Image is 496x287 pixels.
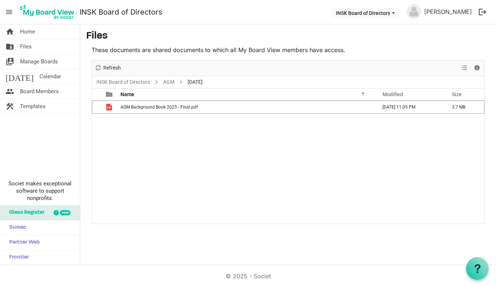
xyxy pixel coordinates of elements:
[375,101,444,114] td: June 05, 2025 11:05 PM column header Modified
[5,205,45,220] span: Glass Register
[2,5,16,19] span: menu
[20,54,58,69] span: Manage Boards
[226,272,271,280] a: © 2025 - Societ
[20,24,35,39] span: Home
[5,24,14,39] span: home
[18,3,80,21] a: My Board View Logo
[86,30,490,43] h3: Files
[5,69,34,84] span: [DATE]
[92,46,485,54] p: These documents are shared documents to which all My Board View members have access.
[20,84,59,99] span: Board Members
[421,4,475,19] a: [PERSON_NAME]
[460,63,469,72] button: View dropdownbutton
[475,4,490,20] button: logout
[5,99,14,114] span: construction
[471,60,483,76] div: Details
[101,101,118,114] td: is template cell column header type
[5,235,40,250] span: Partner Web
[103,63,122,72] span: Refresh
[60,210,70,215] div: new
[472,63,482,72] button: Details
[407,4,421,19] img: no-profile-picture.svg
[95,78,151,87] a: INSK Board of Directors
[458,60,471,76] div: View
[5,250,29,265] span: Frontier
[3,180,77,202] span: Societ makes exceptional software to support nonprofits.
[92,101,101,114] td: checkbox
[20,99,46,114] span: Templates
[118,101,375,114] td: AGM Background Book 2025 - Final.pdf is template cell column header Name
[80,5,162,19] a: INSK Board of Directors
[93,63,122,72] button: Refresh
[92,60,123,76] div: Refresh
[444,101,484,114] td: 3.7 MB is template cell column header Size
[382,91,403,97] span: Modified
[5,220,26,235] span: Sumac
[120,105,198,110] span: AGM Background Book 2025 - Final.pdf
[331,8,400,18] button: INSK Board of Directors dropdownbutton
[5,54,14,69] span: switch_account
[452,91,462,97] span: Size
[18,3,77,21] img: My Board View Logo
[162,78,176,87] a: AGM
[39,69,61,84] span: Calendar
[20,39,32,54] span: Files
[120,91,134,97] span: Name
[5,39,14,54] span: folder_shared
[5,84,14,99] span: people
[186,78,204,87] span: [DATE]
